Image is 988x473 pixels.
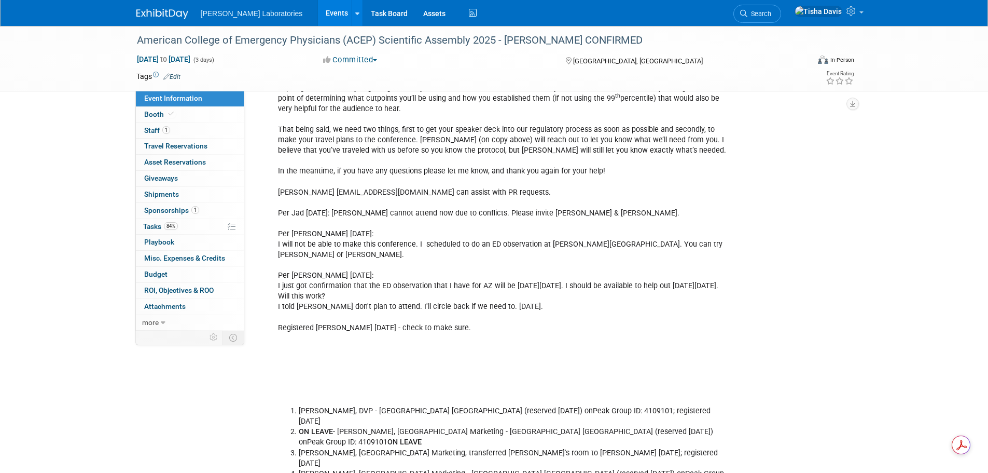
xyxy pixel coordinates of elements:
[136,187,244,202] a: Shipments
[387,438,422,447] b: ON LEAVE
[136,91,244,106] a: Event Information
[136,203,244,219] a: Sponsorships1
[830,56,854,64] div: In-Person
[136,155,244,170] a: Asset Reservations
[162,126,170,134] span: 1
[144,238,174,246] span: Playbook
[299,427,333,436] b: ON LEAVE
[299,427,732,448] li: - [PERSON_NAME], [GEOGRAPHIC_DATA] Marketing - [GEOGRAPHIC_DATA] [GEOGRAPHIC_DATA] (reserved [DAT...
[192,57,214,63] span: (3 days)
[205,331,223,344] td: Personalize Event Tab Strip
[144,174,178,182] span: Giveaways
[319,55,381,65] button: Committed
[136,171,244,186] a: Giveaways
[136,251,244,266] a: Misc. Expenses & Credits
[747,10,771,18] span: Search
[142,318,159,327] span: more
[615,92,620,99] sup: th
[201,9,303,18] span: [PERSON_NAME] Laboratories
[795,6,842,17] img: Tisha Davis
[733,5,781,23] a: Search
[144,190,179,198] span: Shipments
[191,206,199,214] span: 1
[143,222,178,231] span: Tasks
[299,448,732,469] li: [PERSON_NAME], [GEOGRAPHIC_DATA] Marketing, transferred [PERSON_NAME]'s room to [PERSON_NAME] [DA...
[136,299,244,315] a: Attachments
[164,222,178,230] span: 84%
[144,126,170,134] span: Staff
[136,71,180,82] td: Tags
[136,283,244,299] a: ROI, Objectives & ROO
[144,110,176,118] span: Booth
[144,270,168,278] span: Budget
[136,315,244,331] a: more
[748,54,855,70] div: Event Format
[136,219,244,235] a: Tasks84%
[136,139,244,154] a: Travel Reservations
[159,55,169,63] span: to
[136,123,244,139] a: Staff1
[133,31,794,50] div: American College of Emergency Physicians (ACEP) Scientific Assembly 2025 - [PERSON_NAME] CONFIRMED
[144,158,206,166] span: Asset Reservations
[144,254,225,262] span: Misc. Expenses & Credits
[144,206,199,214] span: Sponsorships
[818,56,828,64] img: Format-Inperson.png
[144,142,207,150] span: Travel Reservations
[136,9,188,19] img: ExhibitDay
[163,73,180,80] a: Edit
[136,107,244,123] a: Booth
[169,111,174,117] i: Booth reservation complete
[826,71,854,76] div: Event Rating
[299,406,732,427] li: [PERSON_NAME], DVP - [GEOGRAPHIC_DATA] [GEOGRAPHIC_DATA] (reserved [DATE]) onPeak Group ID: 41091...
[144,94,202,102] span: Event Information
[573,57,703,65] span: [GEOGRAPHIC_DATA], [GEOGRAPHIC_DATA]
[222,331,244,344] td: Toggle Event Tabs
[144,286,214,294] span: ROI, Objectives & ROO
[136,267,244,282] a: Budget
[136,55,191,64] span: [DATE] [DATE]
[136,235,244,250] a: Playbook
[144,302,186,310] span: Attachments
